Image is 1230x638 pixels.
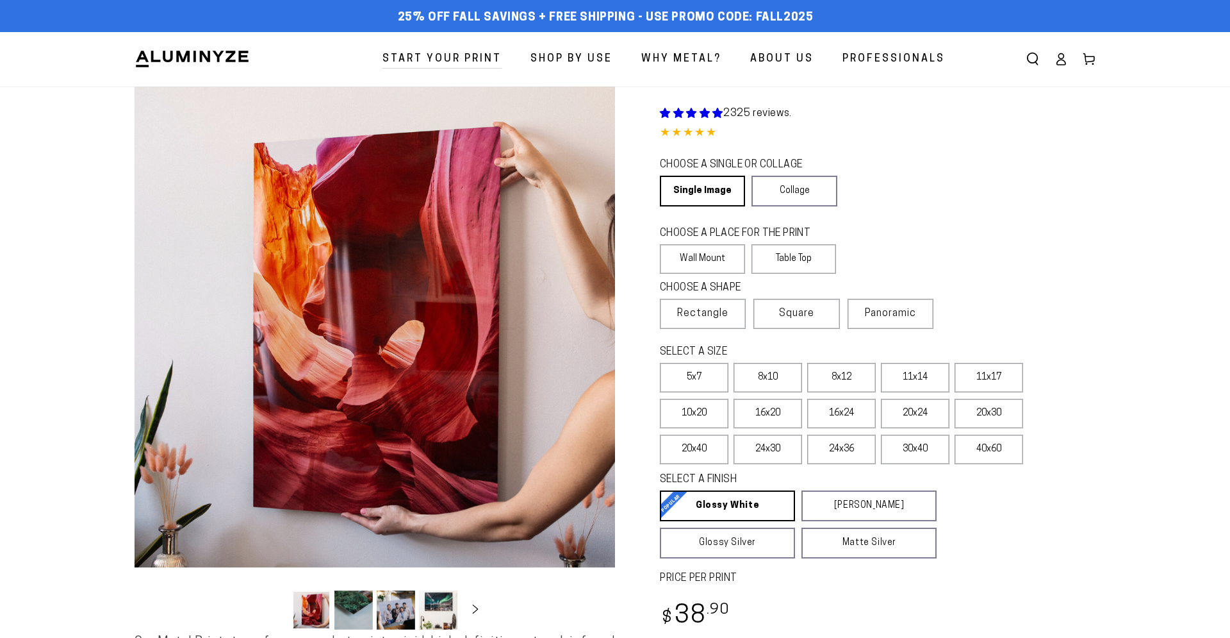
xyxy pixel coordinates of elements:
[419,591,457,630] button: Load image 4 in gallery view
[660,226,824,241] legend: CHOOSE A PLACE FOR THE PRINT
[135,87,615,634] media-gallery: Gallery Viewer
[660,158,825,172] legend: CHOOSE A SINGLE OR COLLAGE
[377,591,415,630] button: Load image 3 in gallery view
[734,363,802,392] label: 8x10
[865,308,916,319] span: Panoramic
[373,42,511,76] a: Start Your Print
[660,176,745,206] a: Single Image
[660,528,795,558] a: Glossy Silver
[707,603,730,617] sup: .90
[521,42,622,76] a: Shop By Use
[334,591,373,630] button: Load image 2 in gallery view
[734,399,802,428] label: 16x20
[833,42,955,76] a: Professionals
[660,244,745,274] label: Wall Mount
[734,435,802,464] label: 24x30
[807,363,876,392] label: 8x12
[660,604,730,629] bdi: 38
[660,281,826,296] legend: CHOOSE A SHAPE
[881,435,949,464] label: 30x40
[382,50,502,69] span: Start Your Print
[842,50,945,69] span: Professionals
[660,399,728,428] label: 10x20
[260,596,288,624] button: Slide left
[881,363,949,392] label: 11x14
[1019,45,1047,73] summary: Search our site
[955,435,1023,464] label: 40x60
[461,596,489,624] button: Slide right
[807,435,876,464] label: 24x36
[750,50,814,69] span: About Us
[881,399,949,428] label: 20x24
[660,124,1095,143] div: 4.85 out of 5.0 stars
[660,473,906,487] legend: SELECT A FINISH
[660,435,728,464] label: 20x40
[662,610,673,627] span: $
[530,50,612,69] span: Shop By Use
[741,42,823,76] a: About Us
[751,244,837,274] label: Table Top
[801,491,937,521] a: [PERSON_NAME]
[292,591,331,630] button: Load image 1 in gallery view
[801,528,937,558] a: Matte Silver
[632,42,731,76] a: Why Metal?
[751,176,837,206] a: Collage
[135,49,250,69] img: Aluminyze
[660,345,916,360] legend: SELECT A SIZE
[660,571,1095,586] label: PRICE PER PRINT
[955,399,1023,428] label: 20x30
[677,306,728,321] span: Rectangle
[641,50,721,69] span: Why Metal?
[779,306,814,321] span: Square
[660,363,728,392] label: 5x7
[398,11,814,25] span: 25% off FALL Savings + Free Shipping - Use Promo Code: FALL2025
[807,399,876,428] label: 16x24
[955,363,1023,392] label: 11x17
[660,491,795,521] a: Glossy White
